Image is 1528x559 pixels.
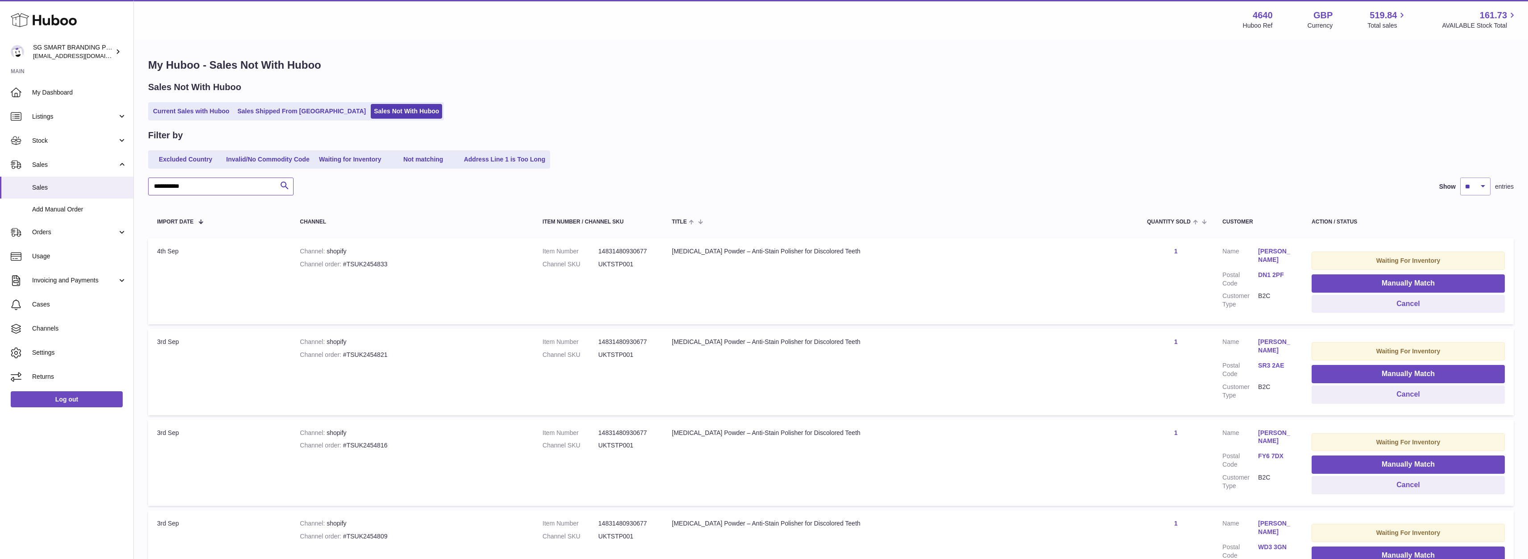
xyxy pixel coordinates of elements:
strong: Channel order [300,533,343,540]
label: Show [1439,182,1456,191]
span: Import date [157,219,194,225]
a: [PERSON_NAME] [1258,247,1294,264]
a: Log out [11,391,123,407]
div: Currency [1308,21,1333,30]
span: Listings [32,112,117,121]
a: [PERSON_NAME] [1258,519,1294,536]
span: Channels [32,324,127,333]
a: 161.73 AVAILABLE Stock Total [1442,9,1517,30]
span: Quantity Sold [1147,219,1191,225]
dt: Name [1222,519,1258,538]
dd: B2C [1258,383,1294,400]
dd: 14831480930677 [598,519,654,528]
strong: Channel [300,248,327,255]
a: [PERSON_NAME] [1258,429,1294,446]
dt: Name [1222,247,1258,266]
strong: GBP [1313,9,1333,21]
span: entries [1495,182,1514,191]
dt: Name [1222,429,1258,448]
a: DN1 2PF [1258,271,1294,279]
strong: Waiting For Inventory [1376,257,1440,264]
div: #TSUK2454809 [300,532,525,541]
button: Manually Match [1312,274,1505,293]
img: internalAdmin-4640@internal.huboo.com [11,45,24,58]
dt: Item Number [542,519,598,528]
a: 1 [1174,248,1178,255]
span: Title [672,219,687,225]
span: Sales [32,161,117,169]
h2: Filter by [148,129,183,141]
dt: Name [1222,338,1258,357]
dt: Channel SKU [542,351,598,359]
span: Cases [32,300,127,309]
span: 161.73 [1480,9,1507,21]
dt: Customer Type [1222,383,1258,400]
dd: 14831480930677 [598,247,654,256]
dt: Postal Code [1222,271,1258,288]
span: Stock [32,137,117,145]
div: Action / Status [1312,219,1505,225]
strong: Channel order [300,261,343,268]
div: Huboo Ref [1243,21,1273,30]
strong: Waiting For Inventory [1376,348,1440,355]
strong: Channel [300,520,327,527]
dd: UKTSTP001 [598,441,654,450]
button: Cancel [1312,476,1505,494]
div: [MEDICAL_DATA] Powder – Anti-Stain Polisher for Discolored Teeth [672,429,1129,437]
span: Total sales [1367,21,1407,30]
div: SG SMART BRANDING PTE. LTD. [33,43,113,60]
h1: My Huboo - Sales Not With Huboo [148,58,1514,72]
a: Sales Not With Huboo [371,104,442,119]
a: Sales Shipped From [GEOGRAPHIC_DATA] [234,104,369,119]
td: 4th Sep [148,238,291,324]
div: shopify [300,338,525,346]
dd: UKTSTP001 [598,532,654,541]
span: AVAILABLE Stock Total [1442,21,1517,30]
a: Current Sales with Huboo [150,104,232,119]
div: [MEDICAL_DATA] Powder – Anti-Stain Polisher for Discolored Teeth [672,338,1129,346]
button: Manually Match [1312,455,1505,474]
dt: Item Number [542,429,598,437]
span: Add Manual Order [32,205,127,214]
span: Returns [32,373,127,381]
a: FY6 7DX [1258,452,1294,460]
dt: Customer Type [1222,292,1258,309]
div: #TSUK2454833 [300,260,525,269]
a: Waiting for Inventory [315,152,386,167]
a: Excluded Country [150,152,221,167]
button: Manually Match [1312,365,1505,383]
strong: Waiting For Inventory [1376,439,1440,446]
dt: Item Number [542,338,598,346]
div: shopify [300,519,525,528]
dt: Item Number [542,247,598,256]
div: #TSUK2454816 [300,441,525,450]
span: 519.84 [1370,9,1397,21]
dt: Channel SKU [542,532,598,541]
dd: 14831480930677 [598,429,654,437]
dd: B2C [1258,292,1294,309]
strong: Channel [300,429,327,436]
dd: UKTSTP001 [598,260,654,269]
div: shopify [300,247,525,256]
strong: Waiting For Inventory [1376,529,1440,536]
td: 3rd Sep [148,420,291,506]
a: Not matching [388,152,459,167]
button: Cancel [1312,295,1505,313]
dd: B2C [1258,473,1294,490]
div: Item Number / Channel SKU [542,219,654,225]
span: Usage [32,252,127,261]
dt: Customer Type [1222,473,1258,490]
a: 519.84 Total sales [1367,9,1407,30]
dt: Postal Code [1222,452,1258,469]
span: Invoicing and Payments [32,276,117,285]
a: [PERSON_NAME] [1258,338,1294,355]
strong: Channel order [300,442,343,449]
a: 1 [1174,338,1178,345]
dt: Postal Code [1222,361,1258,378]
strong: Channel [300,338,327,345]
dd: 14831480930677 [598,338,654,346]
div: [MEDICAL_DATA] Powder – Anti-Stain Polisher for Discolored Teeth [672,519,1129,528]
dt: Channel SKU [542,260,598,269]
strong: Channel order [300,351,343,358]
dd: UKTSTP001 [598,351,654,359]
